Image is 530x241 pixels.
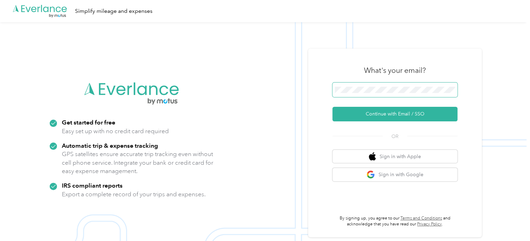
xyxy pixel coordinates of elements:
[332,107,457,121] button: Continue with Email / SSO
[369,152,376,161] img: apple logo
[75,7,152,16] div: Simplify mileage and expenses
[332,150,457,163] button: apple logoSign in with Apple
[332,215,457,227] p: By signing up, you agree to our and acknowledge that you have read our .
[62,150,214,175] p: GPS satellites ensure accurate trip tracking even without cell phone service. Integrate your bank...
[62,119,115,126] strong: Get started for free
[62,190,206,199] p: Export a complete record of your trips and expenses.
[366,170,375,179] img: google logo
[62,127,169,136] p: Easy set up with no credit card required
[332,168,457,181] button: google logoSign in with Google
[62,142,158,149] strong: Automatic trip & expense tracking
[62,182,123,189] strong: IRS compliant reports
[383,133,407,140] span: OR
[364,66,426,75] h3: What's your email?
[417,222,442,227] a: Privacy Policy
[400,216,442,221] a: Terms and Conditions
